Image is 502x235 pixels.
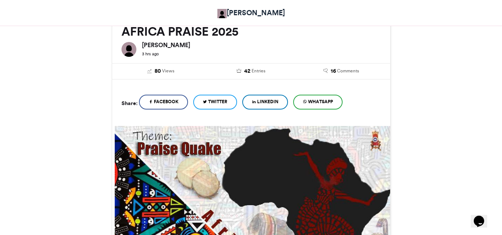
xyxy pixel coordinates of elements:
span: Comments [337,68,359,74]
a: 80 Views [122,67,201,75]
span: Entries [252,68,265,74]
span: Twitter [208,98,227,105]
h2: AFRICA PRAISE 2025 [122,25,381,38]
a: 42 Entries [211,67,291,75]
span: 80 [155,67,161,75]
span: 42 [244,67,250,75]
span: WhatsApp [308,98,333,105]
img: GRACE PETER [217,9,227,18]
span: 16 [331,67,336,75]
iframe: chat widget [471,205,495,228]
a: Facebook [139,95,188,110]
a: WhatsApp [293,95,343,110]
h5: Share: [122,98,137,108]
span: Views [162,68,174,74]
a: 16 Comments [302,67,381,75]
a: [PERSON_NAME] [217,7,285,18]
a: Twitter [193,95,237,110]
h6: [PERSON_NAME] [142,42,381,48]
img: GRACE PETER [122,42,136,57]
small: 3 hrs ago [142,51,159,56]
a: LinkedIn [242,95,288,110]
span: Facebook [154,98,178,105]
span: LinkedIn [257,98,278,105]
